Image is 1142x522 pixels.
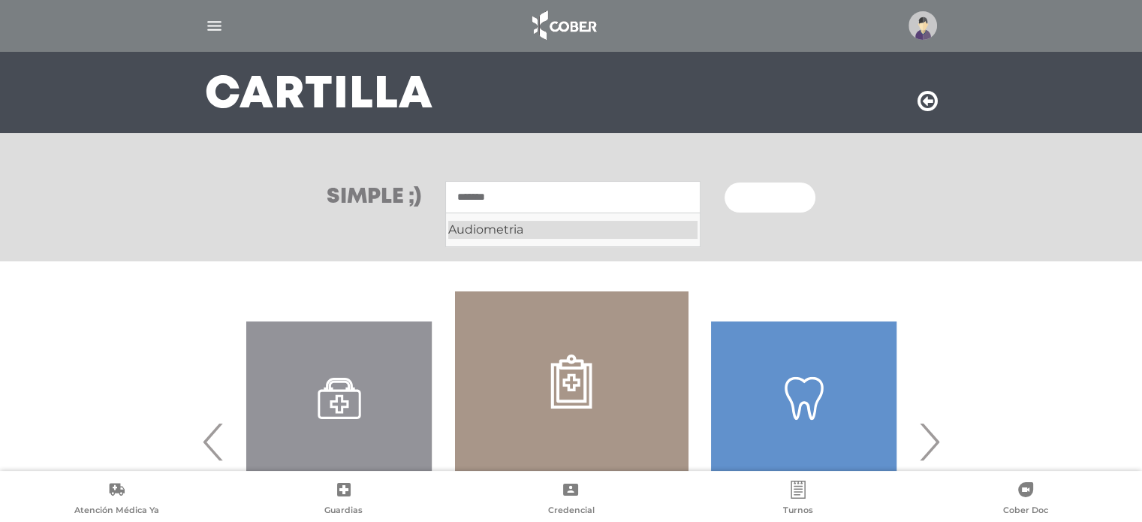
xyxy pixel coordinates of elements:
span: Atención Médica Ya [74,505,159,518]
a: Atención Médica Ya [3,481,231,519]
img: logo_cober_home-white.png [524,8,603,44]
img: Cober_menu-lines-white.svg [205,17,224,35]
span: Buscar [743,193,786,204]
span: Cober Doc [1003,505,1048,518]
a: Turnos [685,481,912,519]
a: Guardias [231,481,458,519]
span: Previous [199,401,228,482]
img: profile-placeholder.svg [908,11,937,40]
button: Buscar [725,183,815,213]
a: Credencial [457,481,685,519]
h3: Simple ;) [327,187,421,208]
div: Audiometria [448,221,698,239]
span: Guardias [324,505,363,518]
a: Cober Doc [911,481,1139,519]
span: Turnos [783,505,813,518]
h3: Cartilla [205,76,433,115]
span: Credencial [547,505,594,518]
span: Next [915,401,944,482]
